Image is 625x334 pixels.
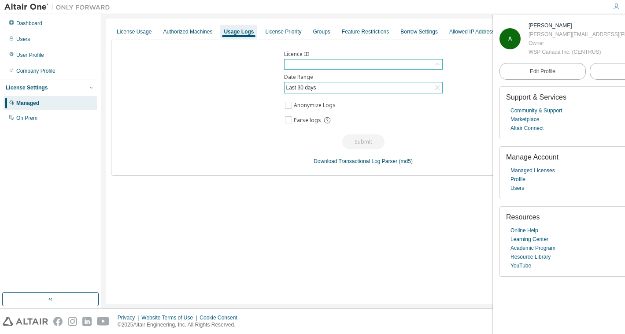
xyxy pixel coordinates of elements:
[499,63,586,80] a: Edit Profile
[510,235,548,244] a: Learning Center
[6,84,48,91] div: License Settings
[118,314,141,321] div: Privacy
[506,93,566,101] span: Support & Services
[3,317,48,326] img: altair_logo.svg
[265,28,301,35] div: License Priority
[510,166,555,175] a: Managed Licenses
[285,83,318,93] div: Last 30 days
[4,3,115,11] img: Altair One
[16,100,39,107] div: Managed
[400,28,438,35] div: Borrow Settings
[510,261,531,270] a: YouTube
[16,36,30,43] div: Users
[510,244,555,252] a: Academic Program
[342,134,385,149] button: Submit
[342,28,389,35] div: Feature Restrictions
[510,184,524,193] a: Users
[16,52,44,59] div: User Profile
[510,115,539,124] a: Marketplace
[294,117,321,124] span: Parse logs
[313,28,330,35] div: Groups
[141,314,200,321] div: Website Terms of Use
[284,51,443,58] label: Licence ID
[97,317,110,326] img: youtube.svg
[510,252,551,261] a: Resource Library
[508,36,512,42] span: A
[82,317,92,326] img: linkedin.svg
[284,74,443,81] label: Date Range
[510,106,562,115] a: Community & Support
[294,100,337,111] label: Anonymize Logs
[200,314,242,321] div: Cookie Consent
[68,317,77,326] img: instagram.svg
[399,158,413,164] a: (md5)
[163,28,212,35] div: Authorized Machines
[506,213,540,221] span: Resources
[510,226,538,235] a: Online Help
[16,67,55,74] div: Company Profile
[285,82,442,93] div: Last 30 days
[314,158,397,164] a: Download Transactional Log Parser
[117,28,152,35] div: License Usage
[118,321,243,329] p: © 2025 Altair Engineering, Inc. All Rights Reserved.
[506,153,558,161] span: Manage Account
[449,28,500,35] div: Allowed IP Addresses
[16,20,42,27] div: Dashboard
[510,124,544,133] a: Altair Connect
[53,317,63,326] img: facebook.svg
[530,68,555,75] span: Edit Profile
[224,28,254,35] div: Usage Logs
[16,115,37,122] div: On Prem
[510,175,525,184] a: Profile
